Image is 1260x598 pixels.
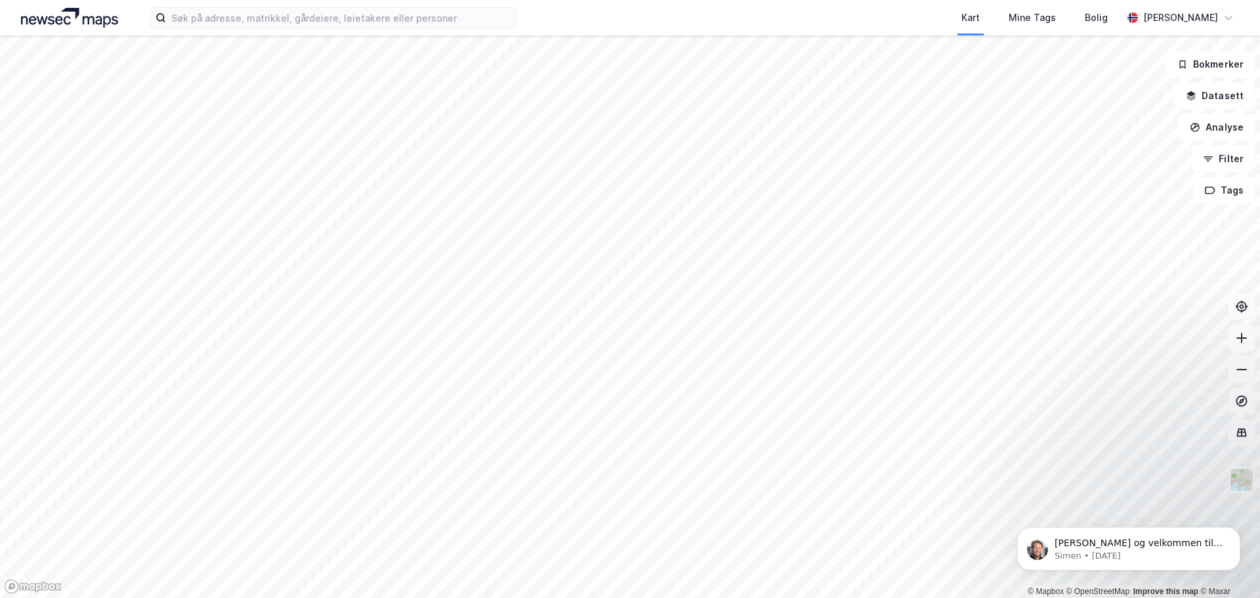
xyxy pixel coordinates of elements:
iframe: Intercom notifications message [997,500,1260,591]
div: Mine Tags [1009,10,1056,26]
button: Analyse [1179,114,1255,140]
button: Datasett [1175,83,1255,109]
button: Filter [1192,146,1255,172]
div: Kart [961,10,980,26]
button: Tags [1194,177,1255,203]
a: OpenStreetMap [1066,587,1130,596]
a: Mapbox homepage [4,579,62,594]
div: Bolig [1085,10,1108,26]
img: logo.a4113a55bc3d86da70a041830d287a7e.svg [21,8,118,28]
input: Søk på adresse, matrikkel, gårdeiere, leietakere eller personer [166,8,516,28]
div: [PERSON_NAME] [1143,10,1218,26]
button: Bokmerker [1166,51,1255,77]
img: Z [1229,467,1254,492]
a: Mapbox [1028,587,1064,596]
a: Improve this map [1133,587,1198,596]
